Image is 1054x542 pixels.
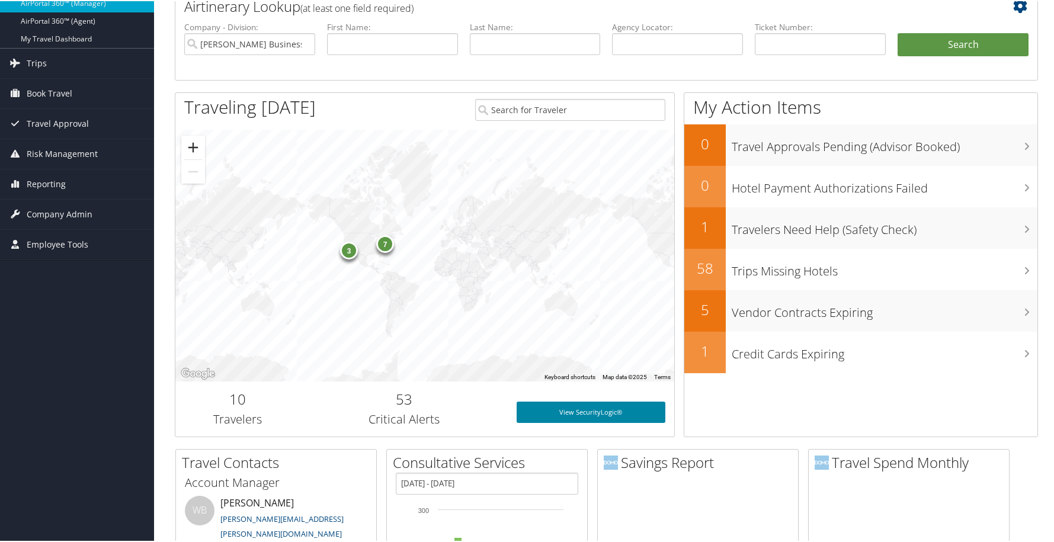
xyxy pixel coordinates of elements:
h3: Credit Cards Expiring [732,339,1037,361]
button: Keyboard shortcuts [544,372,595,380]
h2: Travel Contacts [182,451,376,472]
label: Ticket Number: [755,20,886,32]
a: Terms (opens in new tab) [654,373,671,379]
label: Agency Locator: [612,20,743,32]
h3: Hotel Payment Authorizations Failed [732,173,1037,195]
span: Company Admin [27,198,92,228]
h2: 0 [684,133,726,153]
a: 5Vendor Contracts Expiring [684,289,1037,331]
img: domo-logo.png [815,454,829,469]
h2: Travel Spend Monthly [815,451,1009,472]
h3: Travelers Need Help (Safety Check) [732,214,1037,237]
div: 7 [376,234,394,252]
h2: 5 [684,299,726,319]
h2: 58 [684,257,726,277]
label: First Name: [327,20,458,32]
button: Zoom in [181,134,205,158]
button: Zoom out [181,159,205,182]
h3: Vendor Contracts Expiring [732,297,1037,320]
h2: Consultative Services [393,451,587,472]
span: Employee Tools [27,229,88,258]
span: Risk Management [27,138,98,168]
a: 58Trips Missing Hotels [684,248,1037,289]
h3: Account Manager [185,473,367,490]
span: Travel Approval [27,108,89,137]
label: Last Name: [470,20,601,32]
h1: Traveling [DATE] [184,94,316,118]
h1: My Action Items [684,94,1037,118]
h3: Travelers [184,410,291,426]
a: 1Travelers Need Help (Safety Check) [684,206,1037,248]
label: Company - Division: [184,20,315,32]
span: (at least one field required) [300,1,414,14]
h2: 1 [684,340,726,360]
a: View SecurityLogic® [517,400,665,422]
span: Reporting [27,168,66,198]
a: Open this area in Google Maps (opens a new window) [178,365,217,380]
a: 0Travel Approvals Pending (Advisor Booked) [684,123,1037,165]
button: Search [898,32,1029,56]
h2: 0 [684,174,726,194]
h3: Travel Approvals Pending (Advisor Booked) [732,132,1037,154]
h2: Savings Report [604,451,798,472]
tspan: 300 [418,506,429,513]
h2: 10 [184,388,291,408]
h2: 53 [309,388,499,408]
img: Google [178,365,217,380]
h2: 1 [684,216,726,236]
a: 0Hotel Payment Authorizations Failed [684,165,1037,206]
input: Search for Traveler [475,98,665,120]
img: domo-logo.png [604,454,618,469]
span: Map data ©2025 [603,373,647,379]
h3: Trips Missing Hotels [732,256,1037,278]
div: 3 [340,240,358,258]
span: Trips [27,47,47,77]
a: [PERSON_NAME][EMAIL_ADDRESS][PERSON_NAME][DOMAIN_NAME] [220,512,344,538]
span: Book Travel [27,78,72,107]
div: WB [185,495,214,524]
h3: Critical Alerts [309,410,499,426]
a: 1Credit Cards Expiring [684,331,1037,372]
